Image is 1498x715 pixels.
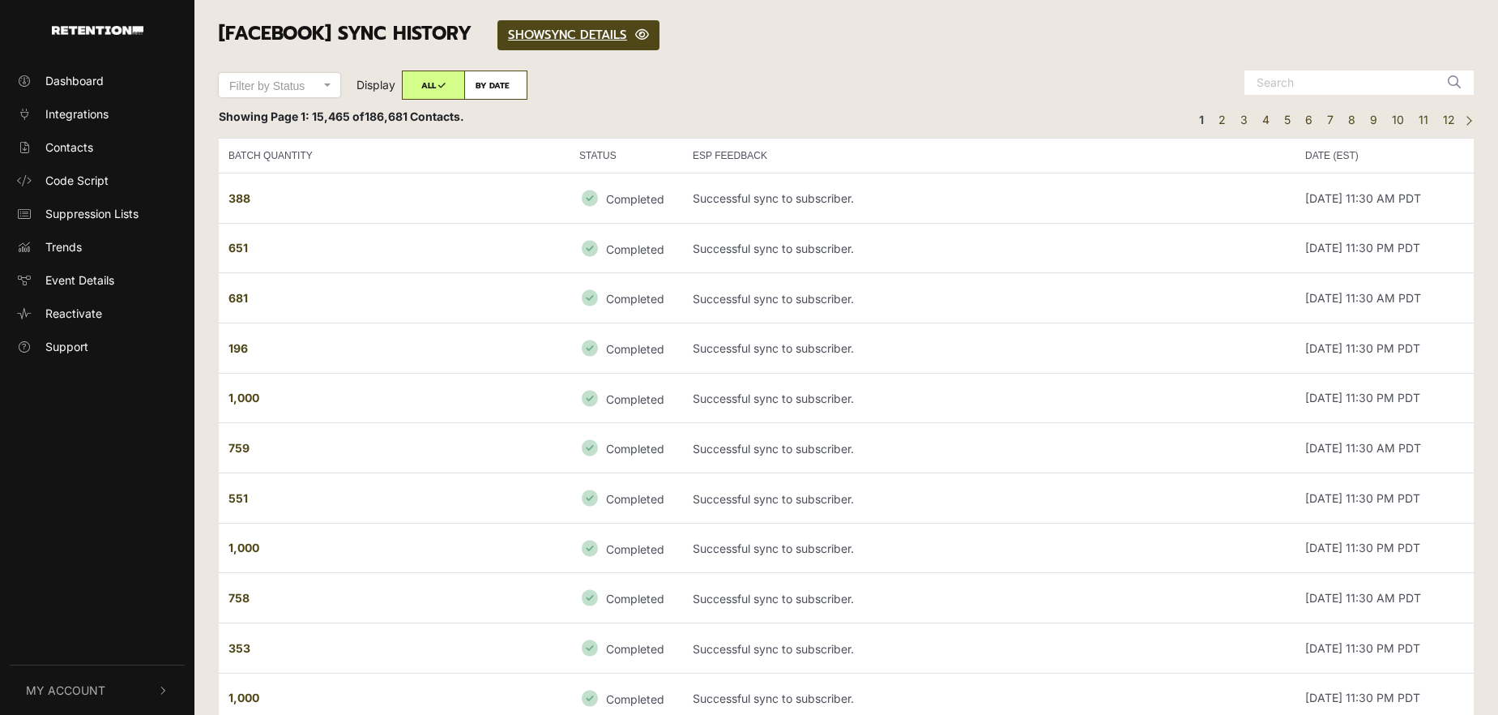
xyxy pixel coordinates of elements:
[693,242,854,256] p: Successful sync to subscriber.
[10,200,185,227] a: Suppression Lists
[1295,223,1474,273] td: [DATE] 11:30 PM PDT
[10,67,185,94] a: Dashboard
[26,682,105,699] span: My Account
[228,391,259,405] strong: 1,000
[228,291,248,305] strong: 681
[693,293,854,306] p: Successful sync to subscriber.
[693,593,854,606] p: Successful sync to subscriber.
[606,342,664,356] small: Completed
[219,109,464,123] strong: Showing Page 1: 15,465 of
[1295,373,1474,423] td: [DATE] 11:30 PM PDT
[570,138,683,173] th: STATUS
[45,338,88,355] span: Support
[606,242,664,255] small: Completed
[1235,110,1253,129] a: Page 3
[45,172,109,189] span: Code Script
[10,333,185,360] a: Support
[606,442,664,456] small: Completed
[1190,108,1474,131] div: Pagination
[10,101,185,127] a: Integrations
[606,542,664,555] small: Completed
[1193,110,1210,129] em: Page 1
[45,305,102,322] span: Reactivate
[1342,110,1361,129] a: Page 8
[693,392,854,406] p: Successful sync to subscriber.
[464,71,527,100] label: BY DATE
[1386,110,1410,129] a: Page 10
[10,666,185,715] button: My Account
[228,591,250,605] strong: 758
[693,443,854,456] p: Successful sync to subscriber.
[606,592,664,606] small: Completed
[365,109,464,123] span: 186,681 Contacts.
[45,105,109,122] span: Integrations
[497,20,659,50] a: SHOWSYNC DETAILS
[45,139,93,156] span: Contacts
[693,542,854,556] p: Successful sync to subscriber.
[10,267,185,293] a: Event Details
[402,71,465,100] label: ALL
[1213,110,1231,129] a: Page 2
[1295,173,1474,223] td: [DATE] 11:30 AM PDT
[45,238,82,255] span: Trends
[228,641,250,655] strong: 353
[606,392,664,405] small: Completed
[1364,110,1383,129] a: Page 9
[229,79,305,92] span: Filter by Status
[693,342,854,356] p: Successful sync to subscriber.
[45,205,139,222] span: Suppression Lists
[606,691,664,705] small: Completed
[1437,110,1461,129] a: Page 12
[1300,110,1318,129] a: Page 6
[693,643,854,657] p: Successful sync to subscriber.
[1278,110,1296,129] a: Page 5
[683,138,1295,173] th: ESP FEEDBACK
[606,492,664,506] small: Completed
[228,491,248,505] strong: 551
[10,167,185,194] a: Code Script
[606,192,664,206] small: Completed
[1244,71,1439,95] input: Search
[1295,323,1474,373] td: [DATE] 11:30 PM PDT
[1295,138,1474,173] th: DATE (EST)
[10,300,185,327] a: Reactivate
[1295,573,1474,623] td: [DATE] 11:30 AM PDT
[1257,110,1275,129] a: Page 4
[228,191,250,205] strong: 388
[1295,523,1474,573] td: [DATE] 11:30 PM PDT
[693,493,854,507] p: Successful sync to subscriber.
[606,642,664,656] small: Completed
[1295,273,1474,323] td: [DATE] 11:30 AM PDT
[228,691,259,704] strong: 1,000
[1295,423,1474,473] td: [DATE] 11:30 AM PDT
[1295,623,1474,673] td: [DATE] 11:30 PM PDT
[228,441,250,455] strong: 759
[356,78,395,92] span: Display
[219,19,472,48] span: [Facebook] SYNC HISTORY
[228,241,248,255] strong: 651
[1413,110,1434,129] a: Page 11
[228,341,248,355] strong: 196
[508,26,544,44] span: SHOW
[606,292,664,306] small: Completed
[228,541,259,554] strong: 1,000
[693,192,854,206] p: Successful sync to subscriber.
[219,138,570,173] th: BATCH QUANTITY
[1295,473,1474,523] td: [DATE] 11:30 PM PDT
[45,272,114,289] span: Event Details
[10,134,185,161] a: Contacts
[10,233,185,260] a: Trends
[52,26,143,35] img: Retention.com
[45,72,104,89] span: Dashboard
[693,692,854,706] p: Successful sync to subscriber.
[1321,110,1339,129] a: Page 7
